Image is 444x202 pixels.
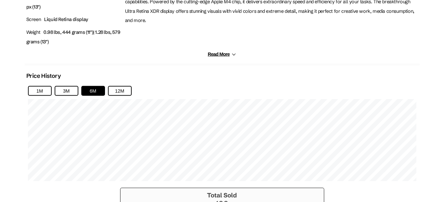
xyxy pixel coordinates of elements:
[28,86,52,96] button: 1M
[26,14,122,24] p: Screen
[26,29,120,44] span: 0.98 lbs, 444 grams (11")| 1.28 lbs, 579 grams (13")
[81,86,105,96] button: 6M
[208,51,236,57] button: Read More
[26,72,61,79] h2: Price History
[124,191,321,199] h3: Total Sold
[55,86,78,96] button: 3M
[26,27,122,46] p: Weight
[44,16,88,22] span: Liquid Retina display
[108,86,132,96] button: 12M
